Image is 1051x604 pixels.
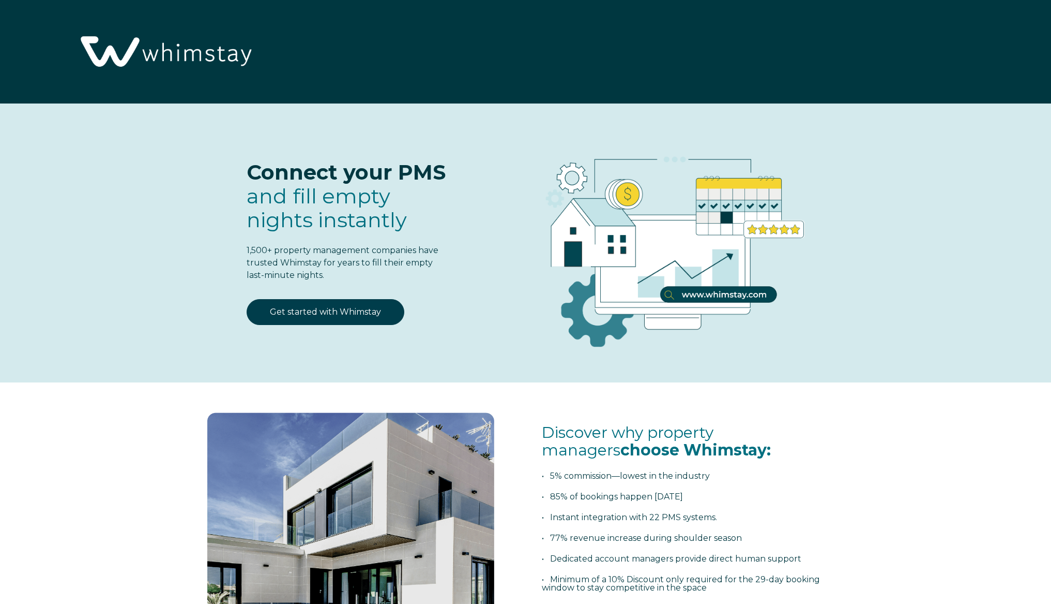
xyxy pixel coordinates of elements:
span: • 85% of bookings happen [DATE] [542,492,683,502]
span: Discover why property managers [542,423,771,460]
span: • 77% revenue increase during shoulder season [542,533,742,543]
span: choose Whimstay: [620,440,771,460]
img: Whimstay Logo-02 1 [72,5,257,100]
span: fill empty nights instantly [247,183,407,232]
span: • 5% commission—lowest in the industry [542,471,710,481]
span: 1,500+ property management companies have trusted Whimstay for years to fill their empty last-min... [247,245,438,280]
span: and [247,183,407,232]
span: • Instant integration with 22 PMS systems. [542,512,717,522]
a: Get started with Whimstay [247,299,404,325]
span: • Dedicated account managers provide direct human support [542,554,801,564]
span: Connect your PMS [247,159,446,185]
img: RBO Ilustrations-03 [487,124,851,363]
span: • Minimum of a 10% Discount only required for the 29-day booking window to stay competitive in th... [542,574,820,593]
